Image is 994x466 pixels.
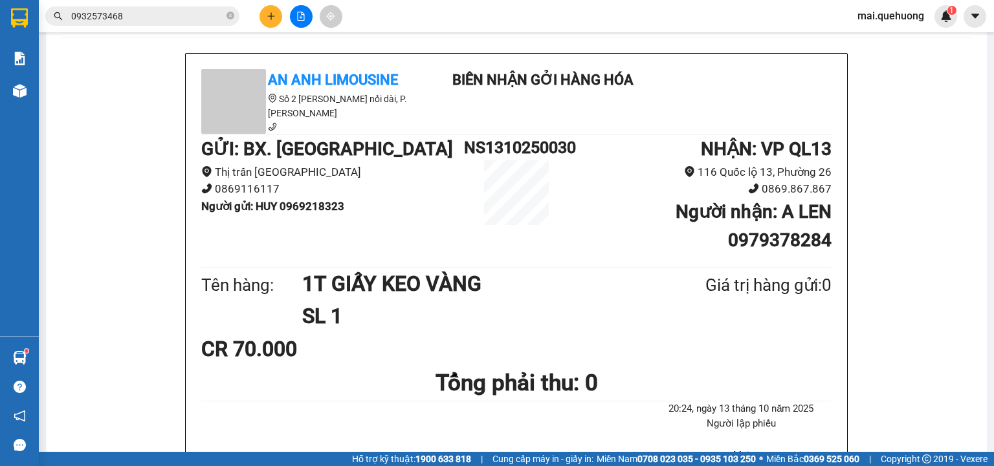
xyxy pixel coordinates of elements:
sup: 1 [25,349,28,353]
strong: 0369 525 060 [804,454,859,464]
b: An Anh Limousine [268,72,398,88]
h1: SL 1 [302,300,643,332]
b: Người nhận : A LEN 0979378284 [676,201,832,251]
span: Miền Nam [597,452,756,466]
img: icon-new-feature [940,10,952,22]
span: phone [748,183,759,194]
span: mai.quehuong [847,8,934,24]
button: file-add [290,5,313,28]
button: aim [320,5,342,28]
div: Tên hàng: [201,272,302,299]
div: CR 70.000 [201,333,409,365]
button: plus [260,5,282,28]
input: Tìm tên, số ĐT hoặc mã đơn [71,9,224,23]
span: environment [268,94,277,103]
div: Giá trị hàng gửi: 0 [643,272,832,299]
strong: 1900 633 818 [415,454,471,464]
span: phone [268,122,277,131]
img: logo-vxr [11,8,28,28]
li: 0869116117 [201,180,464,198]
b: NHẬN : VP QL13 [701,138,832,160]
span: | [869,452,871,466]
img: warehouse-icon [13,351,27,365]
span: file-add [296,12,305,21]
span: caret-down [969,10,981,22]
li: Người lập phiếu [651,416,832,432]
span: ⚪️ [759,456,763,461]
span: question-circle [14,381,26,393]
span: copyright [922,454,931,463]
li: Mai [651,448,832,463]
span: notification [14,410,26,422]
span: phone [201,183,212,194]
h1: 1T GIẤY KEO VÀNG [302,268,643,300]
span: environment [684,166,695,177]
span: Hỗ trợ kỹ thuật: [352,452,471,466]
li: 116 Quốc lộ 13, Phường 26 [569,164,832,181]
span: close-circle [226,10,234,23]
span: close-circle [226,12,234,19]
sup: 1 [947,6,956,15]
span: aim [326,12,335,21]
span: message [14,439,26,451]
b: Người gửi : HUY 0969218323 [201,200,344,213]
h1: NS1310250030 [464,135,569,160]
b: GỬI : BX. [GEOGRAPHIC_DATA] [201,138,453,160]
button: caret-down [964,5,986,28]
span: environment [201,166,212,177]
span: plus [267,12,276,21]
li: 20:24, ngày 13 tháng 10 năm 2025 [651,401,832,417]
li: Thị trấn [GEOGRAPHIC_DATA] [201,164,464,181]
li: Số 2 [PERSON_NAME] nối dài, P. [PERSON_NAME] [201,92,434,120]
span: | [481,452,483,466]
span: search [54,12,63,21]
b: Biên nhận gởi hàng hóa [452,72,634,88]
span: 1 [949,6,954,15]
h1: Tổng phải thu: 0 [201,365,832,401]
b: Biên nhận gởi hàng hóa [83,19,124,124]
img: solution-icon [13,52,27,65]
img: warehouse-icon [13,84,27,98]
span: Cung cấp máy in - giấy in: [492,452,593,466]
span: Miền Bắc [766,452,859,466]
strong: 0708 023 035 - 0935 103 250 [637,454,756,464]
b: An Anh Limousine [16,83,71,144]
li: 0869.867.867 [569,180,832,198]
